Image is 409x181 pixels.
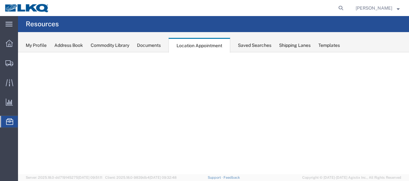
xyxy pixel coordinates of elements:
a: Support [208,176,224,179]
iframe: FS Legacy Container [18,52,409,174]
div: My Profile [26,42,47,49]
span: Client: 2025.18.0-9839db4 [105,176,177,179]
span: [DATE] 09:32:48 [150,176,177,179]
h4: Resources [26,16,59,32]
img: logo [5,3,50,13]
div: Documents [137,42,161,49]
a: Feedback [223,176,240,179]
span: Server: 2025.18.0-dd719145275 [26,176,102,179]
span: [DATE] 09:51:11 [78,176,102,179]
div: Address Book [54,42,83,49]
div: Templates [318,42,340,49]
div: Commodity Library [91,42,129,49]
span: Copyright © [DATE]-[DATE] Agistix Inc., All Rights Reserved [302,175,401,180]
button: [PERSON_NAME] [355,4,400,12]
div: Location Appointment [168,38,230,53]
span: Jason Voyles [356,4,392,12]
div: Shipping Lanes [279,42,311,49]
div: Saved Searches [238,42,271,49]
